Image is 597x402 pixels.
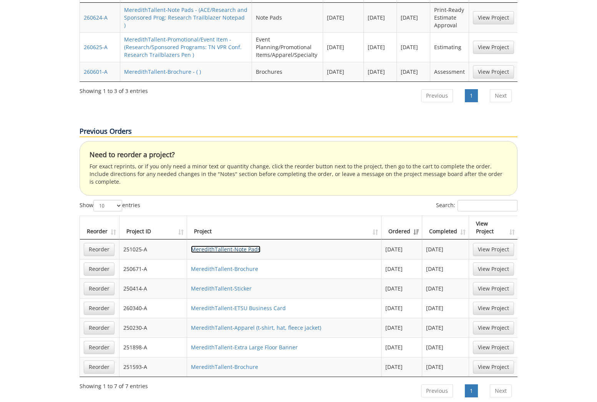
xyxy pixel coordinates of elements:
[421,384,453,397] a: Previous
[323,3,364,32] td: [DATE]
[397,62,430,81] td: [DATE]
[364,32,397,62] td: [DATE]
[119,357,187,377] td: 251593-A
[119,279,187,298] td: 250414-A
[430,3,469,32] td: Print-Ready Estimate Approval
[191,265,258,272] a: MeredithTallent-Brochure
[84,14,108,21] a: 260624-A
[458,200,517,211] input: Search:
[80,200,140,211] label: Show entries
[119,239,187,259] td: 251025-A
[422,298,469,318] td: [DATE]
[191,285,252,292] a: MeredithTallent-Sticker
[473,65,514,78] a: View Project
[422,216,469,239] th: Completed: activate to sort column ascending
[381,216,422,239] th: Ordered: activate to sort column ascending
[84,262,114,276] a: Reorder
[465,384,478,397] a: 1
[397,3,430,32] td: [DATE]
[80,379,148,390] div: Showing 1 to 7 of 7 entries
[252,62,323,81] td: Brochures
[397,32,430,62] td: [DATE]
[323,62,364,81] td: [DATE]
[119,298,187,318] td: 260340-A
[191,324,321,331] a: MeredithTallent-Apparel (t-shirt, hat, fleece jacket)
[252,32,323,62] td: Event Planning/Promotional Items/Apparel/Specialty
[364,3,397,32] td: [DATE]
[422,357,469,377] td: [DATE]
[84,360,114,374] a: Reorder
[422,337,469,357] td: [DATE]
[119,318,187,337] td: 250230-A
[252,3,323,32] td: Note Pads
[191,344,298,351] a: MeredithTallent-Extra Large Floor Banner
[119,259,187,279] td: 250671-A
[90,151,507,159] h4: Need to reorder a project?
[124,68,201,75] a: MeredithTallent-Brochure - ( )
[473,302,514,315] a: View Project
[191,363,258,370] a: MeredithTallent-Brochure
[422,259,469,279] td: [DATE]
[490,89,512,102] a: Next
[422,279,469,298] td: [DATE]
[430,32,469,62] td: Estimating
[422,239,469,259] td: [DATE]
[84,68,108,75] a: 260601-A
[473,321,514,334] a: View Project
[84,321,114,334] a: Reorder
[469,216,518,239] th: View Project: activate to sort column ascending
[473,341,514,354] a: View Project
[80,126,517,137] p: Previous Orders
[84,43,108,51] a: 260625-A
[473,282,514,295] a: View Project
[422,318,469,337] td: [DATE]
[84,282,114,295] a: Reorder
[84,243,114,256] a: Reorder
[119,216,187,239] th: Project ID: activate to sort column ascending
[473,360,514,374] a: View Project
[93,200,122,211] select: Showentries
[80,216,119,239] th: Reorder: activate to sort column ascending
[187,216,381,239] th: Project: activate to sort column ascending
[364,62,397,81] td: [DATE]
[191,246,260,253] a: MeredithTallent-Note Pads
[430,62,469,81] td: Assessment
[191,304,286,312] a: MeredithTallent-ETSU Business Card
[381,259,422,279] td: [DATE]
[84,302,114,315] a: Reorder
[465,89,478,102] a: 1
[421,89,453,102] a: Previous
[381,357,422,377] td: [DATE]
[84,341,114,354] a: Reorder
[323,32,364,62] td: [DATE]
[490,384,512,397] a: Next
[124,36,242,58] a: MeredithTallent-Promotional/Event Item - (Research/Sponsored Programs: TN VPR Conf. Research Trai...
[381,239,422,259] td: [DATE]
[473,41,514,54] a: View Project
[381,318,422,337] td: [DATE]
[124,6,247,29] a: MeredithTallent-Note Pads - (ACE/Research and Sponsored Prog: Research Trailblazer Notepad )
[381,279,422,298] td: [DATE]
[90,163,507,186] p: For exact reprints, or if you only need a minor text or quantity change, click the reorder button...
[473,243,514,256] a: View Project
[80,84,148,95] div: Showing 1 to 3 of 3 entries
[473,262,514,276] a: View Project
[381,298,422,318] td: [DATE]
[473,11,514,24] a: View Project
[119,337,187,357] td: 251898-A
[381,337,422,357] td: [DATE]
[436,200,517,211] label: Search:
